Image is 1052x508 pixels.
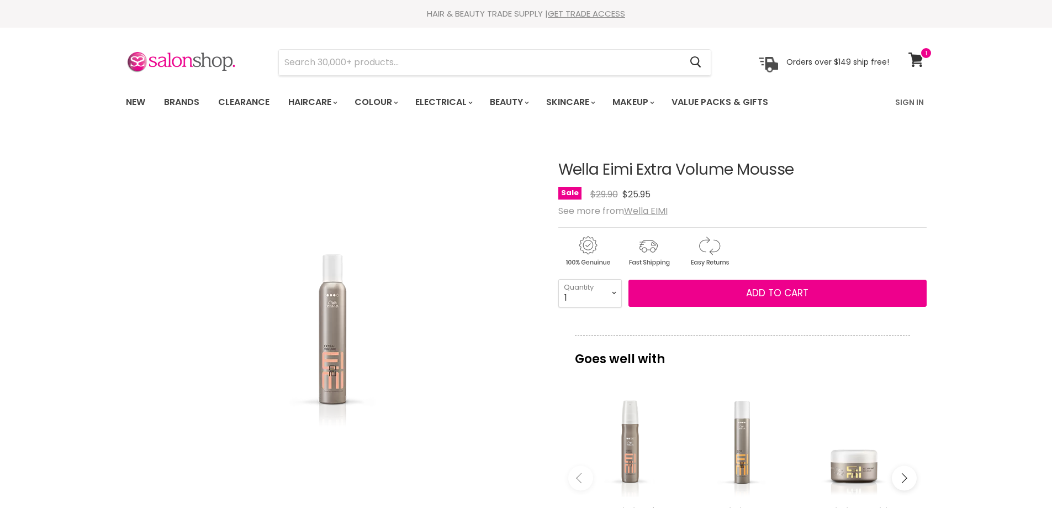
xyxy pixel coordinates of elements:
select: Quantity [558,279,622,307]
span: $25.95 [622,188,651,201]
a: Sign In [889,91,931,114]
p: Goes well with [575,335,910,371]
input: Search [279,50,681,75]
span: See more from [558,205,668,217]
img: returns.gif [680,234,738,268]
img: shipping.gif [619,234,678,268]
button: Add to cart [628,280,927,307]
a: Skincare [538,91,602,114]
img: Wella Eimi Extra Volume Mousse [244,252,420,428]
a: Wella EIMI [624,205,668,217]
a: Makeup [604,91,661,114]
span: Sale [558,187,581,200]
button: Search [681,50,711,75]
ul: Main menu [118,86,833,118]
a: Haircare [280,91,344,114]
a: Colour [346,91,405,114]
span: $29.90 [590,188,618,201]
span: Add to cart [746,286,808,300]
a: Value Packs & Gifts [663,91,776,114]
div: HAIR & BEAUTY TRADE SUPPLY | [112,8,940,19]
a: GET TRADE ACCESS [548,8,625,19]
h1: Wella Eimi Extra Volume Mousse [558,161,927,179]
a: Brands [156,91,208,114]
a: Beauty [482,91,536,114]
p: Orders over $149 ship free! [786,57,889,67]
a: New [118,91,154,114]
nav: Main [112,86,940,118]
form: Product [278,49,711,76]
a: Clearance [210,91,278,114]
img: genuine.gif [558,234,617,268]
iframe: Gorgias live chat messenger [997,456,1041,497]
a: Electrical [407,91,479,114]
